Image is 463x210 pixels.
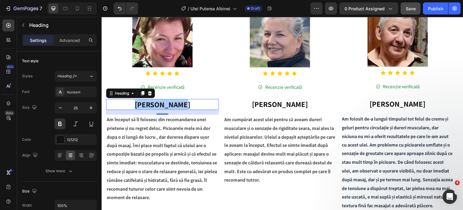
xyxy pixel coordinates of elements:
[345,5,385,12] span: 0 product assigned
[46,168,74,174] div: Show more
[406,6,416,11] span: Save
[443,189,457,204] iframe: Intercom live chat
[30,37,47,44] p: Settings
[55,71,97,82] button: Heading 2*
[188,5,189,12] span: /
[122,98,235,169] div: Rich Text Editor. Editing area: main
[39,5,42,12] p: 7
[5,98,117,186] div: Rich Text Editor. Editing area: main
[5,99,117,186] p: Am început să îl folosesc din recomandarea unei prietene și nu regret deloc. Picioarele mele mă d...
[282,66,318,74] div: Recenzie verificată
[191,5,230,12] span: Ulei Puterea Albinei
[22,166,97,176] button: Show more
[67,137,95,143] div: 121212
[46,66,83,75] div: Recenzie verificată
[67,89,95,95] div: Assistant
[12,74,29,79] div: Heading
[22,58,39,64] div: Text style
[57,73,77,79] span: Heading 2*
[339,2,398,15] button: 0 product assigned
[5,83,117,93] p: [PERSON_NAME]
[5,82,117,93] h2: Rich Text Editor. Editing area: main
[267,63,326,77] button: Recenzie verificată
[114,2,138,15] div: Undo/Redo
[22,187,38,195] div: Size
[22,73,33,79] div: Styles
[241,99,352,192] span: Am folosit de-a lungul timpului tot felul de creme și geluri pentru circulație și dureri muscular...
[2,2,45,15] button: 7
[6,64,14,69] div: 450
[22,203,32,208] div: Width
[240,82,353,93] h2: [PERSON_NAME]
[164,66,200,75] div: Recenzie verificată
[29,21,94,29] p: Heading
[251,6,260,11] span: Draft
[22,151,39,160] div: Align
[22,89,30,95] div: Font
[22,137,31,142] div: Color
[428,5,443,12] div: Publish
[5,111,14,115] div: Beta
[102,17,463,210] iframe: Design area
[455,180,460,185] span: 4
[149,64,208,77] button: Recenzie verificată
[123,99,234,168] p: Am cumpărat acest ulei pentru că aveam dureri musculare și o senzație de rigiditate seara, mai al...
[423,2,448,15] button: Publish
[32,64,90,77] button: Recenzie verificată
[59,37,80,44] p: Advanced
[22,104,38,112] div: Size
[122,82,235,93] h2: [PERSON_NAME]
[401,2,420,15] button: Save
[240,97,353,194] div: Rich Text Editor. Editing area: main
